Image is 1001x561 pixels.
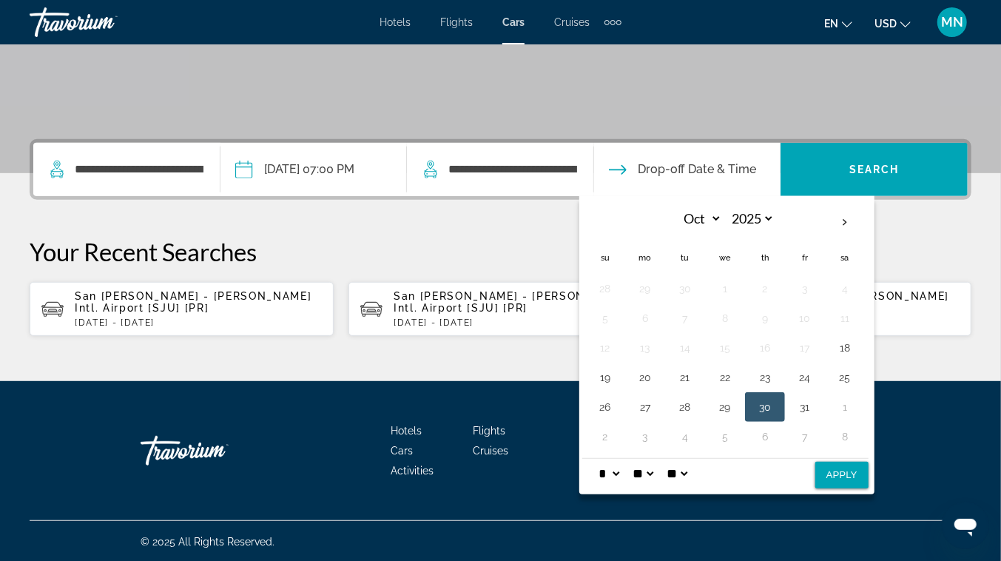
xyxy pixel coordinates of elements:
span: Search [849,164,900,175]
select: Select year [727,206,775,232]
button: Day 28 [673,397,697,417]
button: Day 25 [833,367,857,388]
button: Day 5 [593,308,617,329]
button: Day 16 [753,337,777,358]
span: en [824,18,838,30]
button: Day 1 [713,278,737,299]
button: Apply [815,462,869,488]
button: Day 30 [753,397,777,417]
button: Day 29 [633,278,657,299]
a: Flights [473,425,505,437]
button: Day 8 [713,308,737,329]
button: Day 8 [833,426,857,447]
button: Day 2 [753,278,777,299]
select: Select minute [630,459,656,488]
button: San [PERSON_NAME] - [PERSON_NAME] Intl. Airport [SJU] [PR][DATE] - [DATE] [30,281,334,337]
span: USD [874,18,897,30]
button: Day 15 [713,337,737,358]
button: San [PERSON_NAME] - [PERSON_NAME] Intl. Airport [SJU] [PR][DATE] - [DATE] [348,281,653,337]
button: Day 3 [793,278,817,299]
span: San [PERSON_NAME] - [PERSON_NAME] Intl. Airport [SJU] [PR] [394,290,630,314]
a: Hotels [380,16,411,28]
a: Flights [440,16,473,28]
button: Change currency [874,13,911,34]
button: Day 5 [713,426,737,447]
button: Day 11 [833,308,857,329]
button: Day 19 [593,367,617,388]
button: Day 7 [793,426,817,447]
p: Your Recent Searches [30,237,971,266]
button: Extra navigation items [604,10,621,34]
div: Search widget [33,143,968,196]
p: [DATE] - [DATE] [394,318,641,328]
button: Day 30 [673,278,697,299]
button: Day 31 [793,397,817,417]
button: Day 14 [673,337,697,358]
button: Day 6 [633,308,657,329]
button: Day 28 [593,278,617,299]
button: Day 7 [673,308,697,329]
button: Change language [824,13,852,34]
span: © 2025 All Rights Reserved. [141,536,274,548]
button: Pickup date: Oct 18, 2025 07:00 PM [235,143,355,196]
button: User Menu [933,7,971,38]
button: Day 26 [593,397,617,417]
a: Cruises [473,445,508,457]
button: Day 4 [833,278,857,299]
button: Day 1 [833,397,857,417]
button: Day 27 [633,397,657,417]
button: Search [781,143,968,196]
button: Day 3 [633,426,657,447]
button: Day 22 [713,367,737,388]
a: Travorium [141,429,289,473]
button: Day 23 [753,367,777,388]
button: Day 20 [633,367,657,388]
button: Day 9 [753,308,777,329]
a: Activities [391,465,434,477]
button: Day 6 [753,426,777,447]
select: Select month [674,206,722,232]
button: Day 24 [793,367,817,388]
button: Day 29 [713,397,737,417]
a: Hotels [391,425,422,437]
p: [DATE] - [DATE] [75,318,322,328]
span: San [PERSON_NAME] - [PERSON_NAME] Intl. Airport [SJU] [PR] [75,290,311,314]
button: Day 17 [793,337,817,358]
select: Select AM/PM [664,459,690,488]
a: Cruises [554,16,590,28]
button: Day 21 [673,367,697,388]
button: Day 4 [673,426,697,447]
button: Day 12 [593,337,617,358]
a: Cars [502,16,525,28]
iframe: Button to launch messaging window [942,502,989,549]
span: MN [941,15,963,30]
button: Day 10 [793,308,817,329]
a: Travorium [30,3,178,41]
button: Day 13 [633,337,657,358]
a: Cars [391,445,413,457]
button: Next month [825,206,865,240]
button: Day 2 [593,426,617,447]
button: Day 18 [833,337,857,358]
select: Select hour [596,459,622,488]
button: Drop-off date [609,143,756,196]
